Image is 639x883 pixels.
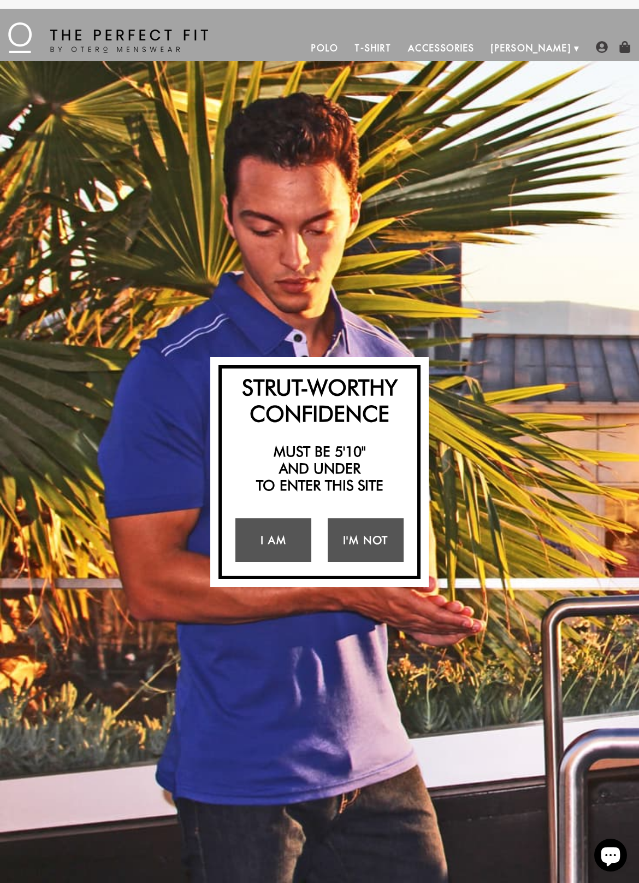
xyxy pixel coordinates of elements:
[8,22,208,53] img: The Perfect Fit - by Otero Menswear - Logo
[483,35,579,61] a: [PERSON_NAME]
[227,443,412,494] h2: Must be 5'10" and under to enter this site
[328,518,404,562] a: I'm Not
[591,839,630,874] inbox-online-store-chat: Shopify online store chat
[400,35,483,61] a: Accessories
[619,41,631,53] img: shopping-bag-icon.png
[596,41,608,53] img: user-account-icon.png
[235,518,311,562] a: I Am
[346,35,399,61] a: T-Shirt
[227,374,412,426] h2: Strut-Worthy Confidence
[303,35,347,61] a: Polo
